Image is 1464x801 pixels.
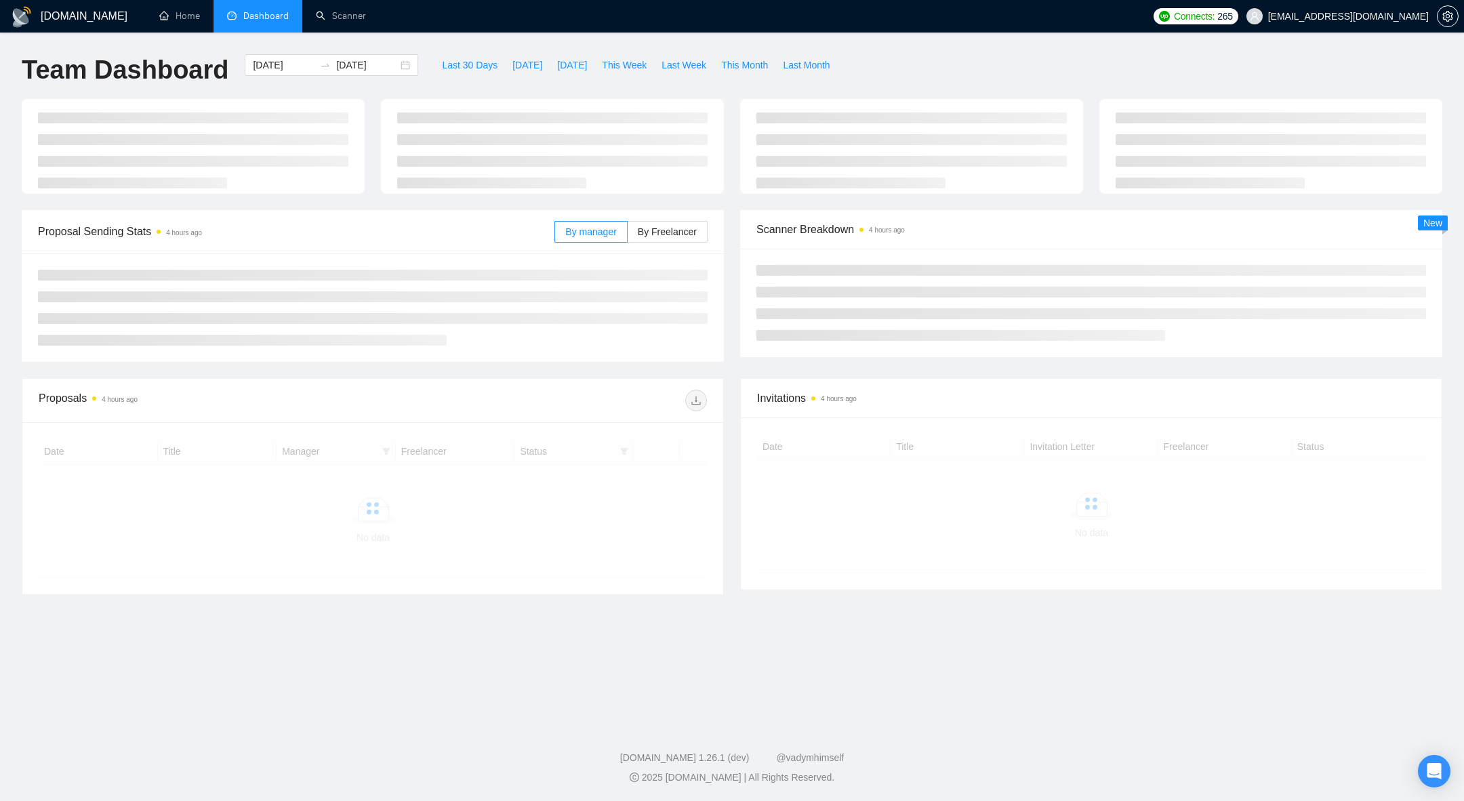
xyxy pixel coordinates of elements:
[512,58,542,73] span: [DATE]
[38,223,554,240] span: Proposal Sending Stats
[721,58,768,73] span: This Month
[1437,5,1459,27] button: setting
[159,10,200,22] a: homeHome
[505,54,550,76] button: [DATE]
[316,10,366,22] a: searchScanner
[783,58,830,73] span: Last Month
[243,10,289,22] span: Dashboard
[434,54,505,76] button: Last 30 Days
[1159,11,1170,22] img: upwork-logo.png
[39,390,373,411] div: Proposals
[253,58,314,73] input: Start date
[557,58,587,73] span: [DATE]
[654,54,714,76] button: Last Week
[11,6,33,28] img: logo
[602,58,647,73] span: This Week
[320,60,331,70] span: swap-right
[1250,12,1259,21] span: user
[756,221,1426,238] span: Scanner Breakdown
[630,773,639,782] span: copyright
[22,54,228,86] h1: Team Dashboard
[166,229,202,237] time: 4 hours ago
[227,11,237,20] span: dashboard
[638,226,697,237] span: By Freelancer
[1174,9,1215,24] span: Connects:
[442,58,497,73] span: Last 30 Days
[594,54,654,76] button: This Week
[1437,11,1459,22] a: setting
[336,58,398,73] input: End date
[776,752,844,763] a: @vadymhimself
[775,54,837,76] button: Last Month
[869,226,905,234] time: 4 hours ago
[821,395,857,403] time: 4 hours ago
[320,60,331,70] span: to
[11,771,1453,785] div: 2025 [DOMAIN_NAME] | All Rights Reserved.
[565,226,616,237] span: By manager
[550,54,594,76] button: [DATE]
[757,390,1425,407] span: Invitations
[620,752,750,763] a: [DOMAIN_NAME] 1.26.1 (dev)
[662,58,706,73] span: Last Week
[102,396,138,403] time: 4 hours ago
[1418,755,1450,787] div: Open Intercom Messenger
[714,54,775,76] button: This Month
[1423,218,1442,228] span: New
[1217,9,1232,24] span: 265
[1438,11,1458,22] span: setting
